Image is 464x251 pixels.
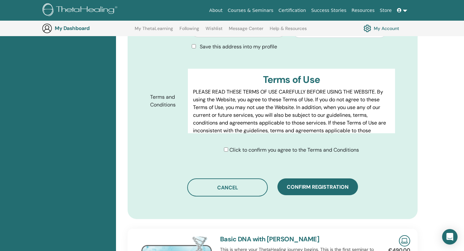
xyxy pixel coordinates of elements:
[193,88,390,142] p: PLEASE READ THESE TERMS OF USE CAREFULLY BEFORE USING THE WEBSITE. By using the Website, you agre...
[377,5,394,16] a: Store
[309,5,349,16] a: Success Stories
[277,178,358,195] button: Confirm registration
[363,23,371,34] img: cog.svg
[43,3,120,18] img: logo.png
[217,184,238,191] span: Cancel
[187,178,268,196] button: Cancel
[179,26,199,36] a: Following
[399,235,410,246] img: Live Online Seminar
[363,23,399,34] a: My Account
[270,26,307,36] a: Help & Resources
[442,229,458,245] div: Open Intercom Messenger
[349,5,377,16] a: Resources
[207,5,225,16] a: About
[276,5,308,16] a: Certification
[42,23,52,34] img: generic-user-icon.jpg
[206,26,223,36] a: Wishlist
[55,25,119,31] h3: My Dashboard
[145,91,188,111] label: Terms and Conditions
[193,74,390,85] h3: Terms of Use
[225,5,276,16] a: Courses & Seminars
[229,26,263,36] a: Message Center
[229,146,359,153] span: Click to confirm you agree to the Terms and Conditions
[287,184,349,190] span: Confirm registration
[220,235,319,243] a: Basic DNA with [PERSON_NAME]
[135,26,173,36] a: My ThetaLearning
[200,43,277,50] span: Save this address into my profile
